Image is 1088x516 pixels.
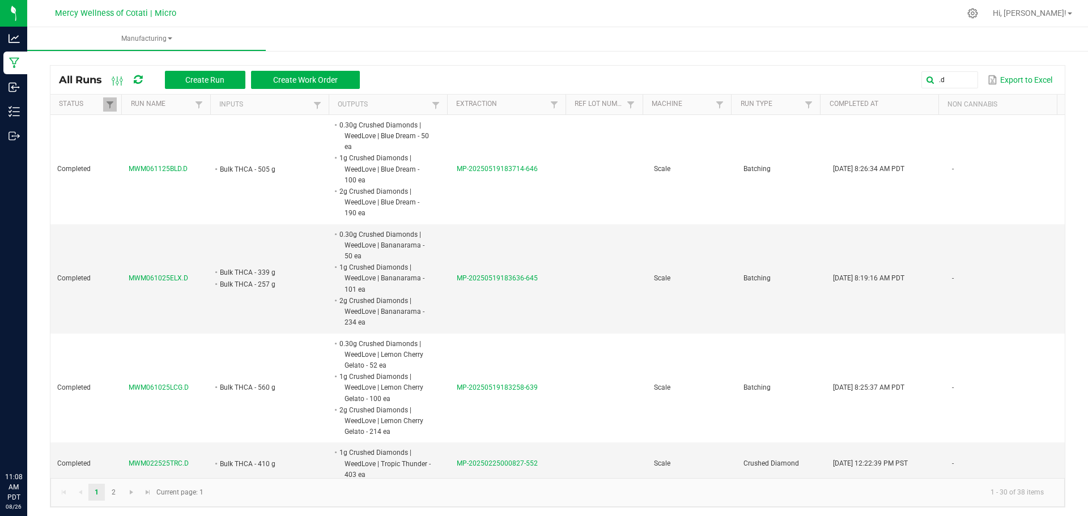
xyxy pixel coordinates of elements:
[8,130,20,142] inline-svg: Outbound
[218,458,313,470] li: Bulk THCA - 410 g
[131,100,192,109] a: Run NameSortable
[129,164,188,174] span: MWM061125BLD.D
[457,274,538,282] span: MP-20250519183636-645
[833,165,904,173] span: [DATE] 8:26:34 AM PDT
[457,165,538,173] span: MP-20250519183714-646
[8,106,20,117] inline-svg: Inventory
[27,27,266,51] a: Manufacturing
[429,98,443,112] a: Filter
[945,224,1065,334] td: -
[338,338,432,372] li: 0.30g Crushed Diamonds | WeedLove | Lemon Cherry Gelato - 52 ea
[273,75,338,84] span: Create Work Order
[57,274,91,282] span: Completed
[547,97,561,112] a: Filter
[129,382,189,393] span: MWM061025LCG.D
[833,274,904,282] span: [DATE] 8:19:16 AM PDT
[945,115,1065,224] td: -
[8,33,20,44] inline-svg: Analytics
[218,267,313,278] li: Bulk THCA - 339 g
[129,458,189,469] span: MWM022525TRC.D
[945,334,1065,443] td: -
[652,100,713,109] a: MachineSortable
[192,97,206,112] a: Filter
[210,483,1053,502] kendo-pager-info: 1 - 30 of 38 items
[5,502,22,511] p: 08/26
[140,484,156,501] a: Go to the last page
[624,97,637,112] a: Filter
[338,186,432,219] li: 2g Crushed Diamonds | WeedLove | Blue Dream - 190 ea
[143,488,152,497] span: Go to the last page
[338,229,432,262] li: 0.30g Crushed Diamonds | WeedLove | Bananarama - 50 ea
[57,383,91,391] span: Completed
[966,8,980,19] div: Manage settings
[338,120,432,153] li: 0.30g Crushed Diamonds | WeedLove | Blue Dream - 50 ea
[921,71,978,88] input: Search
[985,70,1055,89] button: Export to Excel
[124,484,140,501] a: Go to the next page
[743,165,771,173] span: Batching
[713,97,726,112] a: Filter
[105,484,122,501] a: Page 2
[185,75,224,84] span: Create Run
[654,165,670,173] span: Scale
[338,262,432,295] li: 1g Crushed Diamonds | WeedLove | Bananarama - 101 ea
[218,279,313,290] li: Bulk THCA - 257 g
[5,472,22,502] p: 11:08 AM PDT
[743,459,799,467] span: Crushed Diamond
[218,164,313,175] li: Bulk THCA - 505 g
[50,478,1065,507] kendo-pager: Current page: 1
[654,274,670,282] span: Scale
[338,447,432,480] li: 1g Crushed Diamonds | WeedLove | Tropic Thunder - 403 ea
[575,100,624,109] a: Ref Lot NumberSortable
[743,274,771,282] span: Batching
[57,165,91,173] span: Completed
[8,82,20,93] inline-svg: Inbound
[457,459,538,467] span: MP-20250225000827-552
[11,425,45,459] iframe: Resource center
[8,57,20,69] inline-svg: Manufacturing
[210,95,329,115] th: Inputs
[103,97,117,112] a: Filter
[833,459,908,467] span: [DATE] 12:22:39 PM PST
[993,8,1066,18] span: Hi, [PERSON_NAME]!
[33,424,47,437] iframe: Resource center unread badge
[251,71,360,89] button: Create Work Order
[338,404,432,438] li: 2g Crushed Diamonds | WeedLove | Lemon Cherry Gelato - 214 ea
[88,484,105,501] a: Page 1
[311,98,324,112] a: Filter
[338,152,432,186] li: 1g Crushed Diamonds | WeedLove | Blue Dream - 100 ea
[57,459,91,467] span: Completed
[938,95,1057,115] th: Non Cannabis
[129,273,188,284] span: MWM061025ELX.D
[165,71,245,89] button: Create Run
[654,383,670,391] span: Scale
[55,8,176,18] span: Mercy Wellness of Cotati | Micro
[945,442,1065,485] td: -
[830,100,934,109] a: Completed AtSortable
[127,488,136,497] span: Go to the next page
[456,100,547,109] a: ExtractionSortable
[802,97,815,112] a: Filter
[338,371,432,404] li: 1g Crushed Diamonds | WeedLove | Lemon Cherry Gelato - 100 ea
[218,382,313,393] li: Bulk THCA - 560 g
[329,95,447,115] th: Outputs
[27,34,266,44] span: Manufacturing
[59,70,368,89] div: All Runs
[741,100,802,109] a: Run TypeSortable
[59,100,103,109] a: StatusSortable
[457,383,538,391] span: MP-20250519183258-639
[654,459,670,467] span: Scale
[743,383,771,391] span: Batching
[833,383,904,391] span: [DATE] 8:25:37 AM PDT
[338,295,432,329] li: 2g Crushed Diamonds | WeedLove | Bananarama - 234 ea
